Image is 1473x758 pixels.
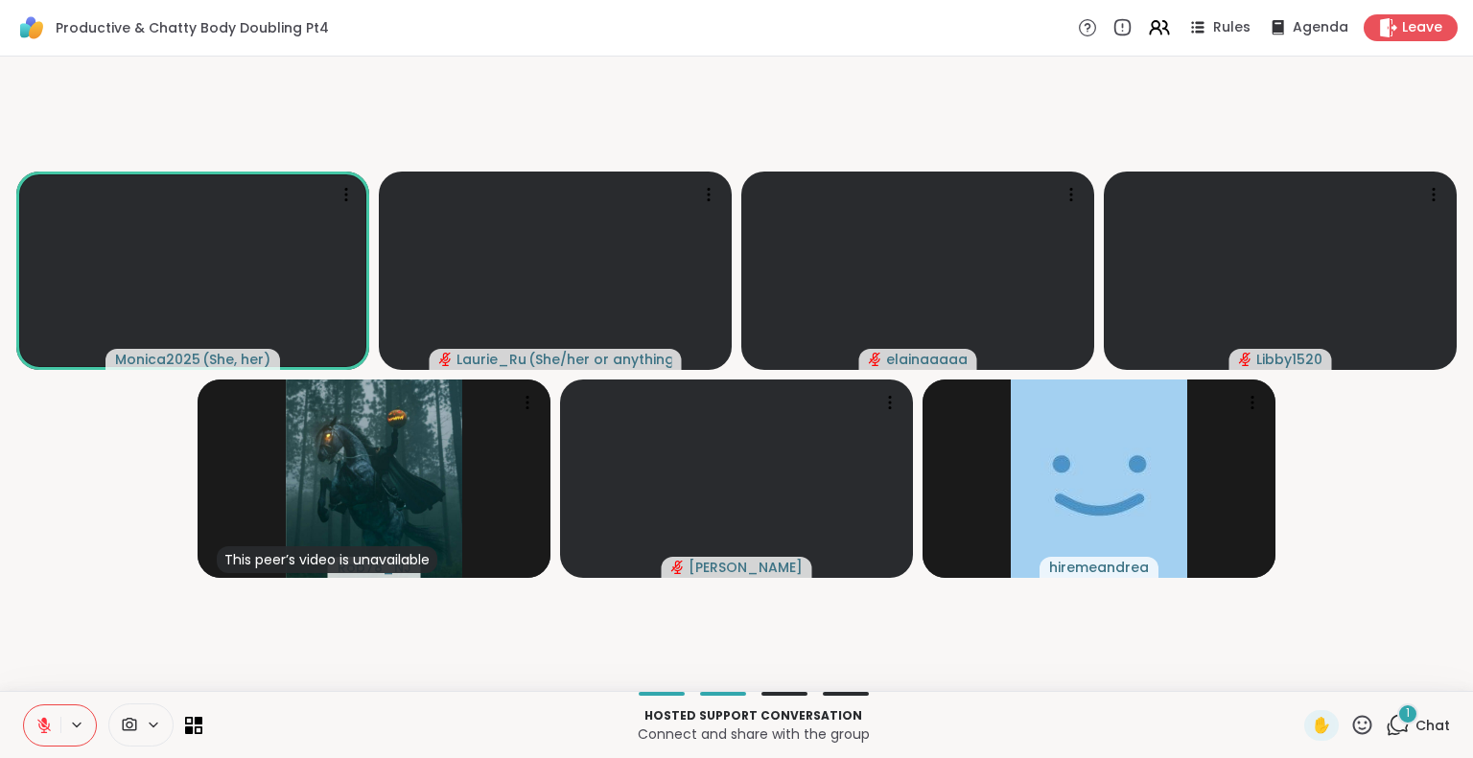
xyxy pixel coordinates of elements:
[286,379,462,578] img: Rob78_NJ
[439,353,453,366] span: audio-muted
[886,350,968,369] span: elainaaaaa
[1312,714,1331,737] span: ✋
[456,350,526,369] span: Laurie_Ru
[528,350,672,369] span: ( She/her or anything else )
[1049,558,1149,577] span: hiremeandrea
[217,546,437,573] div: This peer’s video is unavailable
[1402,18,1442,37] span: Leave
[1406,705,1410,722] span: 1
[214,707,1293,724] p: Hosted support conversation
[689,558,803,577] span: [PERSON_NAME]
[15,11,48,44] img: ShareWell Logomark
[56,18,329,37] span: Productive & Chatty Body Doubling Pt4
[1415,716,1450,735] span: Chat
[869,353,882,366] span: audio-muted
[202,350,270,369] span: ( She, her )
[115,350,200,369] span: Monica2025
[1213,18,1251,37] span: Rules
[214,724,1293,744] p: Connect and share with the group
[1011,379,1187,578] img: hiremeandrea
[1256,350,1322,369] span: Libby1520
[1293,18,1348,37] span: Agenda
[671,561,685,574] span: audio-muted
[1239,353,1252,366] span: audio-muted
